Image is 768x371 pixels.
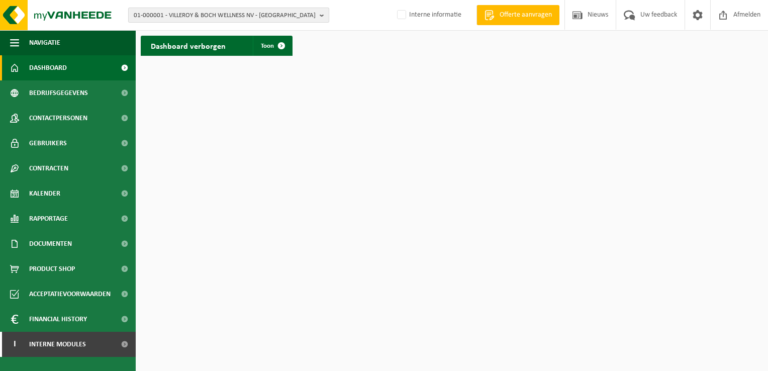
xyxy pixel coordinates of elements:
[395,8,461,23] label: Interne informatie
[261,43,274,49] span: Toon
[29,206,68,231] span: Rapportage
[29,332,86,357] span: Interne modules
[29,80,88,106] span: Bedrijfsgegevens
[476,5,559,25] a: Offerte aanvragen
[29,106,87,131] span: Contactpersonen
[29,55,67,80] span: Dashboard
[29,131,67,156] span: Gebruikers
[29,282,111,307] span: Acceptatievoorwaarden
[29,256,75,282] span: Product Shop
[497,10,554,20] span: Offerte aanvragen
[10,332,19,357] span: I
[29,231,72,256] span: Documenten
[141,36,236,55] h2: Dashboard verborgen
[29,30,60,55] span: Navigatie
[29,181,60,206] span: Kalender
[29,156,68,181] span: Contracten
[134,8,316,23] span: 01-000001 - VILLEROY & BOCH WELLNESS NV - [GEOGRAPHIC_DATA]
[29,307,87,332] span: Financial History
[253,36,292,56] a: Toon
[128,8,329,23] button: 01-000001 - VILLEROY & BOCH WELLNESS NV - [GEOGRAPHIC_DATA]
